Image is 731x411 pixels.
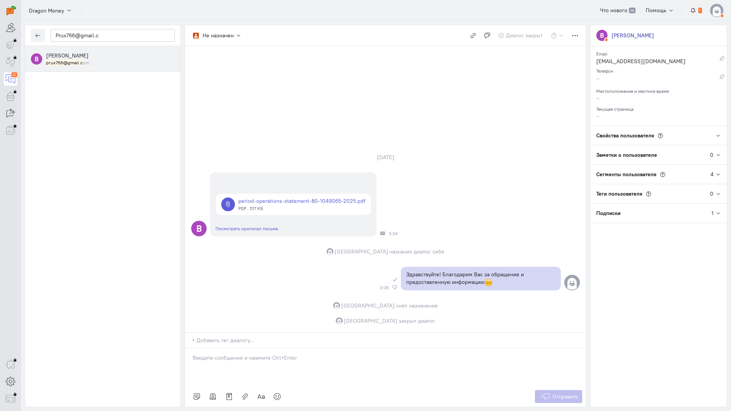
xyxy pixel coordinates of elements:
span: [GEOGRAPHIC_DATA] [341,302,395,309]
small: prux766@gmail.com [46,59,89,66]
div: Почта [380,231,385,236]
div: – [596,75,719,84]
div: Не назначен [203,32,234,39]
span: Свойства пользователя [596,132,654,139]
div: Веб-панель [393,285,397,290]
div: [PERSON_NAME] [611,32,654,39]
span: 1 [698,8,702,14]
a: 21 [4,72,17,86]
div: Текущая страница [596,104,721,112]
button: Dragon Money [25,3,76,17]
div: 1 [712,209,713,217]
small: Телефон [596,66,613,74]
button: 1 [686,4,706,17]
div: [DATE] [369,152,403,162]
span: [GEOGRAPHIC_DATA] [344,317,397,325]
div: [EMAIL_ADDRESS][DOMAIN_NAME] [596,57,719,67]
mark: prux766@gmail.c [46,60,83,65]
p: Здравствуйте! Благодарим Вас за обращение и предоставленную информацию [406,271,555,287]
div: Заметки о пользователе [591,145,710,164]
img: default-v4.png [710,4,723,17]
div: 21 [11,72,17,77]
span: [GEOGRAPHIC_DATA] [335,248,388,255]
span: назначил диалог себе [389,248,444,255]
text: В [600,31,604,39]
div: Местоположение и местное время [596,86,721,94]
span: – [596,113,599,119]
text: В [196,223,202,234]
text: В [35,55,38,63]
span: 3:08 [380,285,389,290]
span: снял назначение [396,302,438,309]
a: Что нового 39 [596,4,640,17]
span: Теги пользователя [596,190,642,197]
span: Помощь [646,7,666,14]
span: :blush: [484,278,493,287]
img: carrot-quest.svg [6,6,16,15]
span: Dragon Money [29,7,64,14]
span: Вячеслав Приходько [46,52,89,59]
span: Отправить [552,393,578,400]
span: 39 [629,8,635,14]
span: – [596,95,599,102]
button: Диалог закрыт [494,29,547,42]
span: Что нового [600,7,627,14]
small: Email [596,49,607,57]
div: 0 [710,151,713,159]
div: 4 [710,170,713,178]
button: Помощь [642,4,678,17]
div: Подписки [591,204,712,223]
button: Отправить [535,390,583,403]
div: 0 [710,190,713,198]
span: 3:04 [389,231,398,236]
span: Сегменты пользователя [596,171,656,178]
button: Не назначен [189,29,246,42]
span: закрыл диалог [399,317,435,325]
a: Посмотреть оригинал письма [215,226,278,231]
span: Диалог закрыт [506,32,543,39]
input: Поиск по имени, почте, телефону [51,29,175,42]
